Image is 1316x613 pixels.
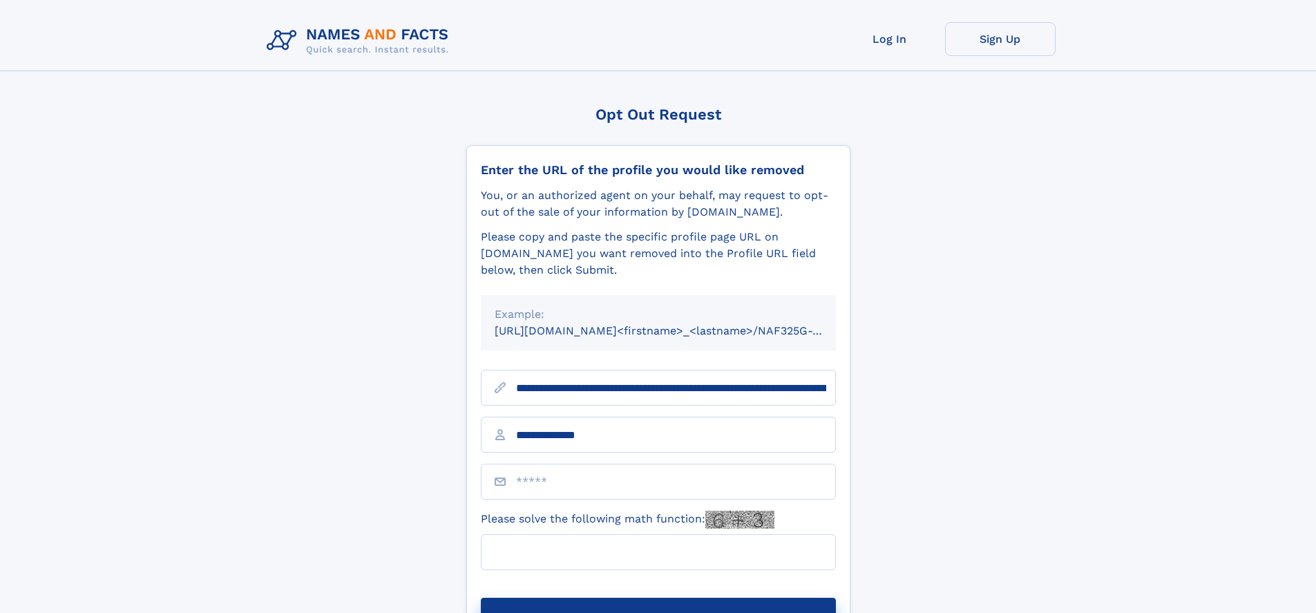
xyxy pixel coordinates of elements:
a: Log In [835,22,945,56]
div: Opt Out Request [466,106,850,123]
label: Please solve the following math function: [481,511,774,529]
div: You, or an authorized agent on your behalf, may request to opt-out of the sale of your informatio... [481,187,836,220]
div: Enter the URL of the profile you would like removed [481,162,836,178]
div: Example: [495,306,822,323]
a: Sign Up [945,22,1056,56]
img: Logo Names and Facts [261,22,460,59]
small: [URL][DOMAIN_NAME]<firstname>_<lastname>/NAF325G-xxxxxxxx [495,324,862,337]
div: Please copy and paste the specific profile page URL on [DOMAIN_NAME] you want removed into the Pr... [481,229,836,279]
